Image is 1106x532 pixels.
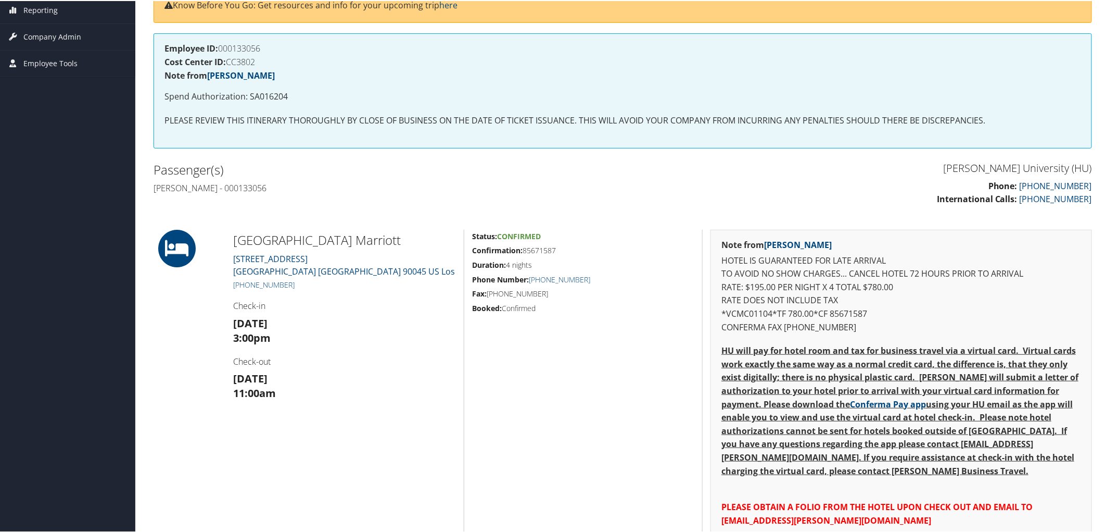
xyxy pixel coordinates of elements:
strong: Note from [721,238,832,250]
span: Company Admin [23,23,81,49]
a: [STREET_ADDRESS][GEOGRAPHIC_DATA] [GEOGRAPHIC_DATA] 90045 US Los [233,252,455,276]
strong: Duration: [472,259,506,269]
strong: Confirmation: [472,244,523,254]
p: PLEASE REVIEW THIS ITINERARY THOROUGHLY BY CLOSE OF BUSINESS ON THE DATE OF TICKET ISSUANCE. THIS... [164,113,1081,127]
a: [PERSON_NAME] [207,69,275,80]
a: [PERSON_NAME] [764,238,832,250]
span: Confirmed [497,230,541,240]
h2: Passenger(s) [154,160,615,178]
strong: Fax: [472,288,487,298]
h2: [GEOGRAPHIC_DATA] Marriott [233,230,456,248]
strong: Employee ID: [164,42,218,53]
p: HOTEL IS GUARANTEED FOR LATE ARRIVAL TO AVOID NO SHOW CHARGES... CANCEL HOTEL 72 HOURS PRIOR TO A... [721,253,1081,333]
span: PLEASE OBTAIN A FOLIO FROM THE HOTEL UPON CHECK OUT AND EMAIL TO [EMAIL_ADDRESS][PERSON_NAME][DOM... [721,500,1033,525]
strong: Cost Center ID: [164,55,226,67]
p: Spend Authorization: SA016204 [164,89,1081,103]
strong: 11:00am [233,385,276,399]
h5: 85671587 [472,244,694,255]
strong: HU will pay for hotel room and tax for business travel via a virtual card. Virtual cards work exa... [721,344,1078,475]
h4: [PERSON_NAME] - 000133056 [154,181,615,193]
strong: Status: [472,230,497,240]
a: [PHONE_NUMBER] [233,279,295,289]
a: [PHONE_NUMBER] [1020,192,1092,204]
strong: Phone: [988,179,1018,191]
a: [PHONE_NUMBER] [1020,179,1092,191]
span: Employee Tools [23,50,78,76]
strong: International Calls: [937,192,1018,204]
strong: 3:00pm [233,330,271,344]
strong: Phone Number: [472,274,529,283]
h5: 4 nights [472,259,694,269]
h4: 000133056 [164,43,1081,52]
h3: [PERSON_NAME] University (HU) [631,160,1092,175]
h4: Check-out [233,355,456,366]
h4: Check-in [233,299,456,311]
h5: Confirmed [472,302,694,313]
a: Conferma Pay app [850,398,926,409]
h4: CC3802 [164,57,1081,65]
h5: [PHONE_NUMBER] [472,288,694,298]
a: [PHONE_NUMBER] [529,274,590,283]
strong: Booked: [472,302,502,312]
strong: [DATE] [233,315,268,329]
strong: Note from [164,69,275,80]
strong: [DATE] [233,370,268,385]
